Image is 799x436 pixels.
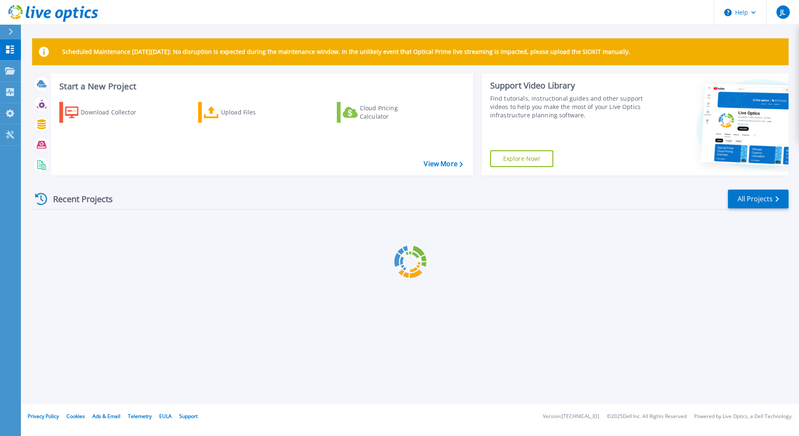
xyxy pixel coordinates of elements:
[128,413,152,420] a: Telemetry
[28,413,59,420] a: Privacy Policy
[66,413,85,420] a: Cookies
[607,414,687,419] li: © 2025 Dell Inc. All Rights Reserved
[780,9,785,15] span: JL
[59,102,153,123] a: Download Collector
[490,80,646,91] div: Support Video Library
[81,104,148,121] div: Download Collector
[92,413,120,420] a: Ads & Email
[490,94,646,119] div: Find tutorials, instructional guides and other support videos to help you make the most of your L...
[337,102,430,123] a: Cloud Pricing Calculator
[221,104,288,121] div: Upload Files
[198,102,291,123] a: Upload Files
[62,48,630,55] p: Scheduled Maintenance [DATE][DATE]: No disruption is expected during the maintenance window. In t...
[728,190,789,208] a: All Projects
[159,413,172,420] a: EULA
[490,150,554,167] a: Explore Now!
[694,414,791,419] li: Powered by Live Optics, a Dell Technology
[59,82,463,91] h3: Start a New Project
[179,413,198,420] a: Support
[360,104,427,121] div: Cloud Pricing Calculator
[424,160,463,168] a: View More
[32,189,124,209] div: Recent Projects
[543,414,599,419] li: Version: [TECHNICAL_ID]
